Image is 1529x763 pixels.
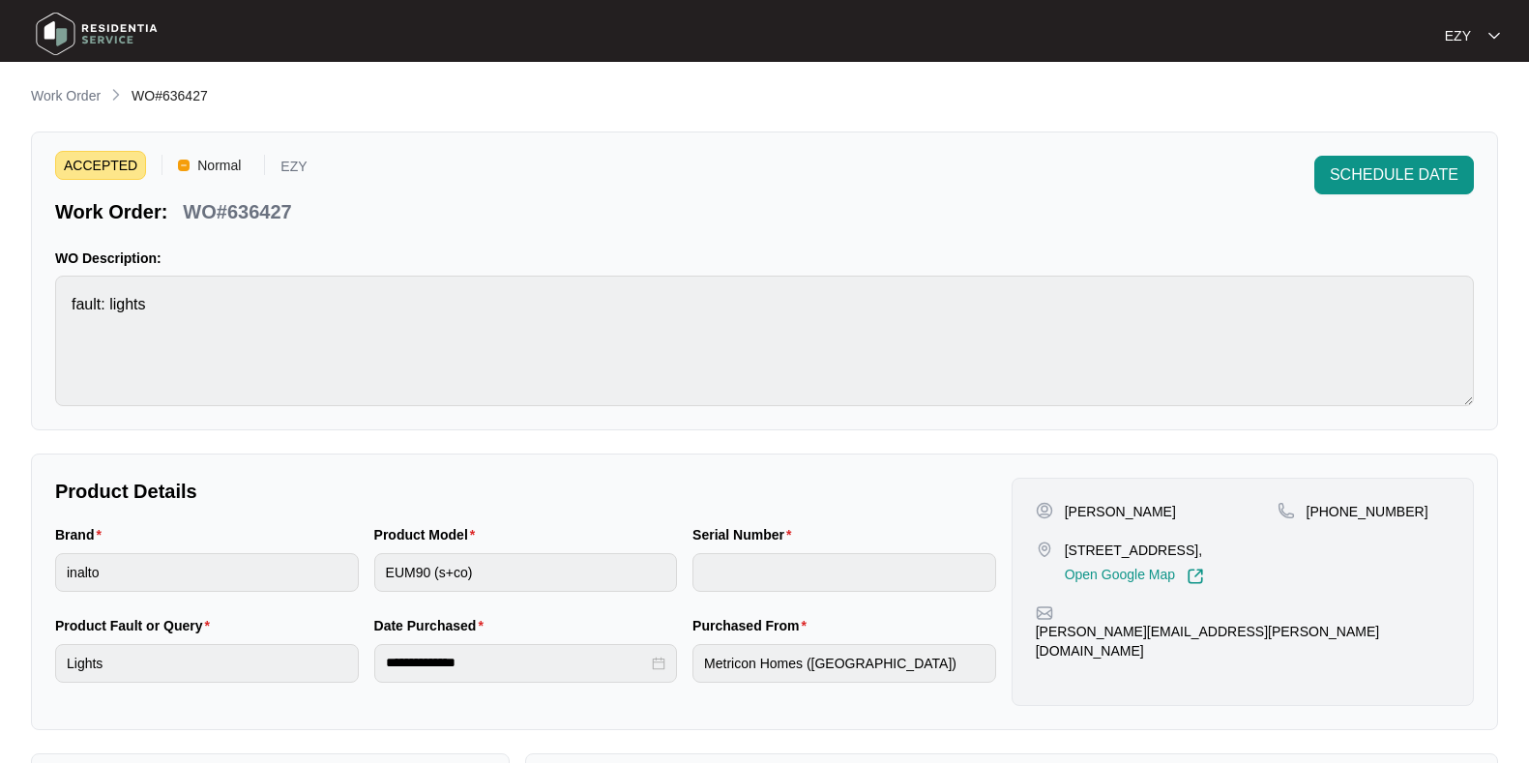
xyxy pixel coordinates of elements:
[132,88,208,103] span: WO#636427
[1307,502,1428,521] p: [PHONE_NUMBER]
[1330,163,1458,187] span: SCHEDULE DATE
[1036,541,1053,558] img: map-pin
[55,616,218,635] label: Product Fault or Query
[692,616,814,635] label: Purchased From
[374,525,484,544] label: Product Model
[55,198,167,225] p: Work Order:
[386,653,649,673] input: Date Purchased
[374,616,491,635] label: Date Purchased
[55,151,146,180] span: ACCEPTED
[55,553,359,592] input: Brand
[108,87,124,103] img: chevron-right
[1187,568,1204,585] img: Link-External
[1314,156,1474,194] button: SCHEDULE DATE
[1445,26,1471,45] p: EZY
[190,151,249,180] span: Normal
[31,86,101,105] p: Work Order
[692,644,996,683] input: Purchased From
[1065,568,1204,585] a: Open Google Map
[1488,31,1500,41] img: dropdown arrow
[1036,622,1450,660] p: [PERSON_NAME][EMAIL_ADDRESS][PERSON_NAME][DOMAIN_NAME]
[1065,502,1176,521] p: [PERSON_NAME]
[27,86,104,107] a: Work Order
[692,553,996,592] input: Serial Number
[1278,502,1295,519] img: map-pin
[280,160,307,180] p: EZY
[55,276,1474,406] textarea: fault: lights
[55,478,996,505] p: Product Details
[183,198,291,225] p: WO#636427
[178,160,190,171] img: Vercel Logo
[55,644,359,683] input: Product Fault or Query
[1065,541,1204,560] p: [STREET_ADDRESS],
[1036,502,1053,519] img: user-pin
[692,525,799,544] label: Serial Number
[29,5,164,63] img: residentia service logo
[374,553,678,592] input: Product Model
[1036,604,1053,622] img: map-pin
[55,249,1474,268] p: WO Description:
[55,525,109,544] label: Brand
